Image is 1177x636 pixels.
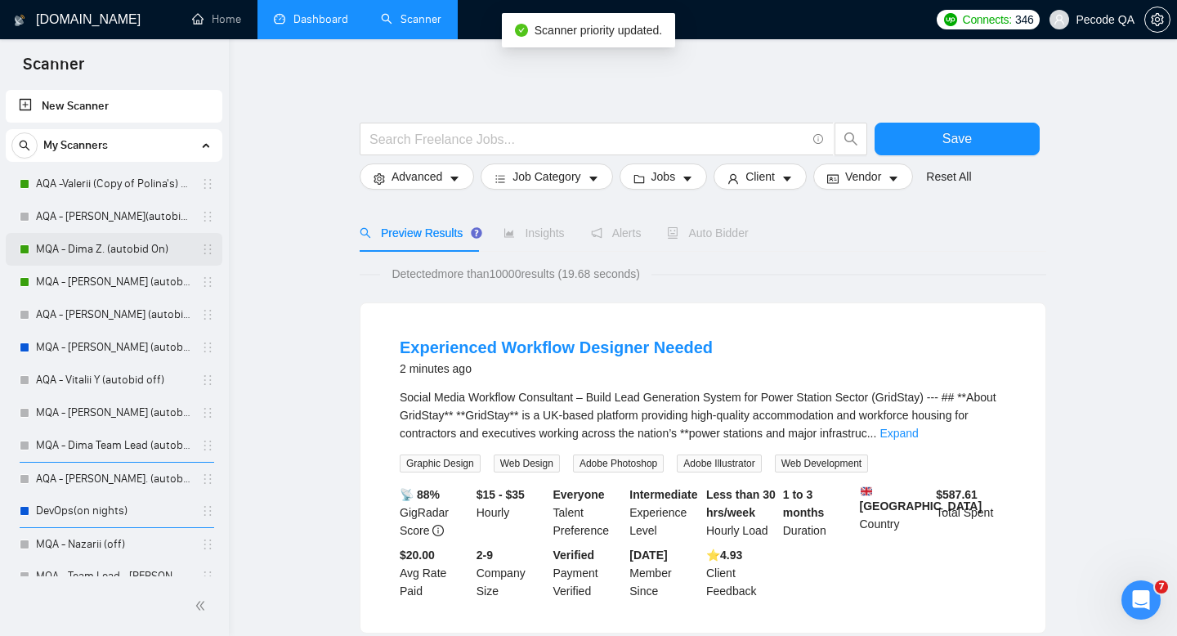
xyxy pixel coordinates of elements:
span: Jobs [651,168,676,186]
b: 2-9 [477,549,493,562]
span: holder [201,275,214,289]
a: Reset All [926,168,971,186]
a: MQA - [PERSON_NAME] (autobid off ) [36,396,191,429]
span: user [727,172,739,185]
span: holder [201,406,214,419]
span: holder [201,473,214,486]
a: AQA - [PERSON_NAME]. (autobid off day) [36,463,191,495]
img: Profile image for Mariia [19,239,51,271]
b: $15 - $35 [477,488,525,501]
button: barsJob Categorycaret-down [481,163,612,190]
div: • 4 тиж. тому [96,376,175,393]
button: idcardVendorcaret-down [813,163,913,190]
button: settingAdvancedcaret-down [360,163,474,190]
a: MQA - Dima Team Lead (autobid off) [36,429,191,462]
span: info-circle [432,525,444,536]
button: Save [875,123,1040,155]
div: Experience Level [626,486,703,540]
div: Mariia [58,255,93,272]
img: Profile image for Mariia [19,481,51,513]
a: AQA -Valerii (Copy of Polina's) - on [36,168,191,200]
span: Insights [503,226,564,240]
button: Повідомлення [82,486,163,551]
span: user [1054,14,1065,25]
a: searchScanner [381,12,441,26]
iframe: To enrich screen reader interactions, please activate Accessibility in Grammarly extension settings [1121,580,1161,620]
span: holder [201,374,214,387]
a: homeHome [192,12,241,26]
span: caret-down [449,172,460,185]
div: Social Media Workflow Consultant – Build Lead Generation System for Power Station Sector (GridSta... [400,388,1006,442]
button: search [11,132,38,159]
span: ... [867,427,877,440]
b: Intermediate [629,488,697,501]
span: Scanner priority updated. [535,24,662,37]
span: holder [201,177,214,190]
button: userClientcaret-down [714,163,807,190]
div: Mariia [58,74,93,91]
span: Advanced [392,168,442,186]
span: caret-down [588,172,599,185]
span: double-left [195,598,211,614]
div: Duration [780,486,857,540]
a: Expand [879,427,918,440]
span: notification [591,227,602,239]
span: Alerts [591,226,642,240]
span: holder [201,210,214,223]
a: MQA - Dima Z. (autobid On) [36,233,191,266]
span: robot [667,227,678,239]
div: Avg Rate Paid [396,546,473,600]
span: folder [633,172,645,185]
a: AQA - [PERSON_NAME] (autobid off) [36,298,191,331]
div: Mariia [58,195,93,212]
img: Profile image for Mariia [19,118,51,150]
div: Country [857,486,933,540]
a: Experienced Workflow Designer Needed [400,338,713,356]
li: New Scanner [6,90,222,123]
span: search [835,132,866,146]
span: Vendor [845,168,881,186]
span: holder [201,538,214,551]
div: Talent Preference [550,486,627,540]
span: Auto Bidder [667,226,748,240]
span: search [12,140,37,151]
span: Scanner [10,52,97,87]
span: holder [201,308,214,321]
div: Mariia [58,134,93,151]
span: Web Design [494,455,560,473]
div: • 3 тиж. тому [96,195,175,212]
span: Головна [16,526,66,538]
div: Hourly Load [703,486,780,540]
span: setting [1145,13,1170,26]
span: Detected more than 10000 results (19.68 seconds) [380,265,651,283]
div: Total Spent [933,486,1009,540]
img: Profile image for Mariia [19,299,51,332]
a: MQA - [PERSON_NAME] (autobid Off) [36,331,191,364]
div: • 1 тиж. тому [96,134,175,151]
div: • 4 тиж. тому [96,437,175,454]
button: search [835,123,867,155]
span: Повідомлення [84,526,178,538]
div: Mariia [58,437,93,454]
a: setting [1144,13,1170,26]
span: 7 [1155,580,1168,593]
div: Client Feedback [703,546,780,600]
div: • 3 тиж. тому [96,255,175,272]
button: Напишіть нам повідомлення [43,406,284,439]
span: search [360,227,371,239]
b: Everyone [553,488,605,501]
a: New Scanner [19,90,209,123]
span: holder [201,341,214,354]
span: info-circle [813,134,824,145]
img: Profile image for Mariia [19,57,51,90]
span: Adobe Illustrator [677,455,761,473]
b: [GEOGRAPHIC_DATA] [860,486,982,513]
span: Save [942,128,972,149]
a: DevOps(on nights) [36,495,191,527]
button: Допомога [245,486,327,551]
a: AQA - Vitalii Y (autobid off) [36,364,191,396]
div: GigRadar Score [396,486,473,540]
span: Social Media Workflow Consultant – Build Lead Generation System for Power Station Sector (GridSta... [400,391,996,440]
div: Mariia [58,316,93,333]
div: Mariia [58,376,93,393]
